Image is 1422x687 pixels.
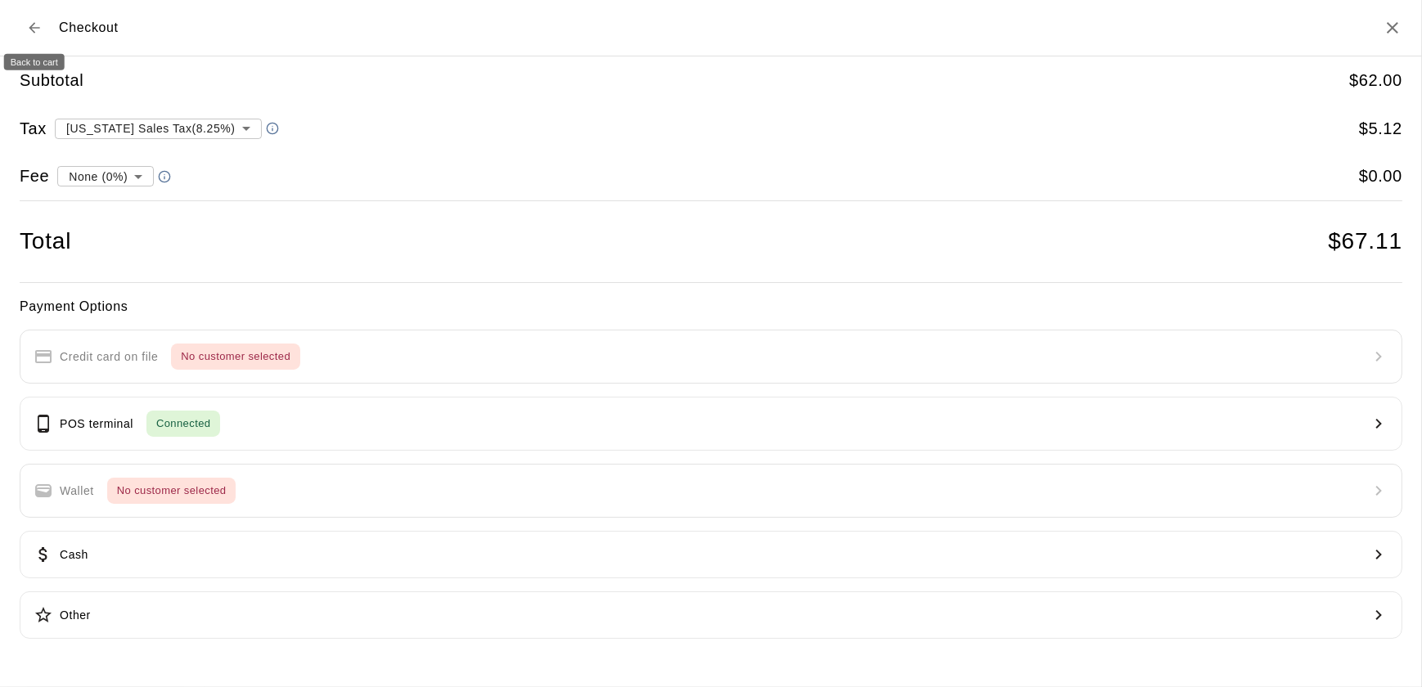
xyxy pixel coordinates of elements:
[60,546,88,564] p: Cash
[20,70,83,92] h5: Subtotal
[55,113,262,143] div: [US_STATE] Sales Tax ( 8.25 %)
[20,296,1402,317] h6: Payment Options
[20,13,49,43] button: Back to cart
[1359,165,1402,187] h5: $ 0.00
[20,397,1402,451] button: POS terminalConnected
[1383,18,1402,38] button: Close
[4,54,65,70] div: Back to cart
[20,591,1402,639] button: Other
[146,415,220,433] span: Connected
[60,607,91,624] p: Other
[1328,227,1402,256] h4: $ 67.11
[57,161,154,191] div: None (0%)
[20,165,49,187] h5: Fee
[1349,70,1402,92] h5: $ 62.00
[20,118,47,140] h5: Tax
[20,531,1402,578] button: Cash
[20,227,71,256] h4: Total
[1359,118,1402,140] h5: $ 5.12
[60,415,133,433] p: POS terminal
[20,13,119,43] div: Checkout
